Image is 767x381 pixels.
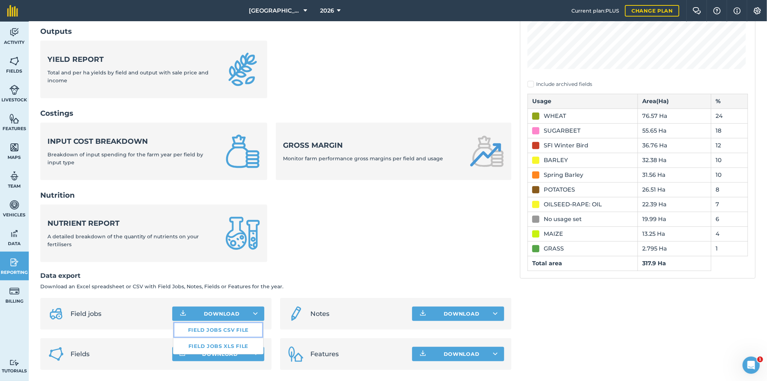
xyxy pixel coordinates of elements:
[412,307,504,321] button: Download
[419,309,427,318] img: Download icon
[225,134,260,169] img: Input cost breakdown
[711,197,748,212] td: 7
[711,123,748,138] td: 18
[47,233,199,248] span: A detailed breakdown of the quantity of nutrients on your fertilisers
[47,345,65,363] img: Fields icon
[47,136,217,146] strong: Input cost breakdown
[638,197,711,212] td: 22.39 Ha
[638,138,711,153] td: 36.76 Ha
[711,212,748,226] td: 6
[642,260,666,267] strong: 317.9 Ha
[757,357,763,362] span: 1
[571,7,619,15] span: Current plan : PLUS
[711,167,748,182] td: 10
[9,199,19,210] img: svg+xml;base64,PD94bWwgdmVyc2lvbj0iMS4wIiBlbmNvZGluZz0idXRmLTgiPz4KPCEtLSBHZW5lcmF0b3I6IEFkb2JlIE...
[638,123,711,138] td: 55.65 Ha
[711,182,748,197] td: 8
[711,153,748,167] td: 10
[9,27,19,38] img: svg+xml;base64,PD94bWwgdmVyc2lvbj0iMS4wIiBlbmNvZGluZz0idXRmLTgiPz4KPCEtLSBHZW5lcmF0b3I6IEFkb2JlIE...
[544,112,566,120] div: WHEAT
[47,69,209,84] span: Total and per ha yields by field and output with sale price and income
[544,156,568,165] div: BARLEY
[40,123,267,180] a: Input cost breakdownBreakdown of input spending for the farm year per field by input type
[638,94,711,109] th: Area ( Ha )
[625,5,679,17] a: Change plan
[544,127,580,135] div: SUGARBEET
[743,357,760,374] iframe: Intercom live chat
[638,153,711,167] td: 32.38 Ha
[249,6,301,15] span: [GEOGRAPHIC_DATA]
[310,349,406,359] span: Features
[711,226,748,241] td: 4
[713,7,721,14] img: A question mark icon
[544,244,564,253] div: GRASS
[173,338,263,354] a: Field jobs XLS file
[544,230,563,238] div: MAIZE
[320,6,334,15] span: 2026
[9,359,19,366] img: svg+xml;base64,PD94bWwgdmVyc2lvbj0iMS4wIiBlbmNvZGluZz0idXRmLTgiPz4KPCEtLSBHZW5lcmF0b3I6IEFkb2JlIE...
[40,271,511,281] h2: Data export
[7,5,18,17] img: fieldmargin Logo
[9,171,19,182] img: svg+xml;base64,PD94bWwgdmVyc2lvbj0iMS4wIiBlbmNvZGluZz0idXRmLTgiPz4KPCEtLSBHZW5lcmF0b3I6IEFkb2JlIE...
[419,350,427,358] img: Download icon
[528,81,748,88] label: Include archived fields
[47,151,203,166] span: Breakdown of input spending for the farm year per field by input type
[9,84,19,95] img: svg+xml;base64,PD94bWwgdmVyc2lvbj0iMS4wIiBlbmNvZGluZz0idXRmLTgiPz4KPCEtLSBHZW5lcmF0b3I6IEFkb2JlIE...
[40,41,267,98] a: Yield reportTotal and per ha yields by field and output with sale price and income
[40,108,511,118] h2: Costings
[9,142,19,153] img: svg+xml;base64,PHN2ZyB4bWxucz0iaHR0cDovL3d3dy53My5vcmcvMjAwMC9zdmciIHdpZHRoPSI1NiIgaGVpZ2h0PSI2MC...
[9,257,19,268] img: svg+xml;base64,PD94bWwgdmVyc2lvbj0iMS4wIiBlbmNvZGluZz0idXRmLTgiPz4KPCEtLSBHZW5lcmF0b3I6IEFkb2JlIE...
[532,260,562,267] strong: Total area
[9,228,19,239] img: svg+xml;base64,PD94bWwgdmVyc2lvbj0iMS4wIiBlbmNvZGluZz0idXRmLTgiPz4KPCEtLSBHZW5lcmF0b3I6IEFkb2JlIE...
[70,309,166,319] span: Field jobs
[287,345,305,363] img: Features icon
[40,26,511,36] h2: Outputs
[528,94,638,109] th: Usage
[711,138,748,153] td: 12
[711,109,748,123] td: 24
[638,212,711,226] td: 19.99 Ha
[638,182,711,197] td: 26.51 Ha
[47,218,217,228] strong: Nutrient report
[711,241,748,256] td: 1
[9,286,19,297] img: svg+xml;base64,PD94bWwgdmVyc2lvbj0iMS4wIiBlbmNvZGluZz0idXRmLTgiPz4KPCEtLSBHZW5lcmF0b3I6IEFkb2JlIE...
[40,205,267,262] a: Nutrient reportA detailed breakdown of the quantity of nutrients on your fertilisers
[9,113,19,124] img: svg+xml;base64,PHN2ZyB4bWxucz0iaHR0cDovL3d3dy53My5vcmcvMjAwMC9zdmciIHdpZHRoPSI1NiIgaGVpZ2h0PSI2MC...
[70,349,166,359] span: Fields
[310,309,406,319] span: Notes
[753,7,762,14] img: A cog icon
[40,190,511,200] h2: Nutrition
[544,185,575,194] div: POTATOES
[173,322,263,338] a: Field jobs CSV file
[638,241,711,256] td: 2.795 Ha
[172,347,264,361] button: Download
[40,283,511,290] p: Download an Excel spreadsheet or CSV with Field Jobs, Notes, Fields or Features for the year.
[693,7,701,14] img: Two speech bubbles overlapping with the left bubble in the forefront
[711,94,748,109] th: %
[734,6,741,15] img: svg+xml;base64,PHN2ZyB4bWxucz0iaHR0cDovL3d3dy53My5vcmcvMjAwMC9zdmciIHdpZHRoPSIxNyIgaGVpZ2h0PSIxNy...
[287,305,305,322] img: svg+xml;base64,PD94bWwgdmVyc2lvbj0iMS4wIiBlbmNvZGluZz0idXRmLTgiPz4KPCEtLSBHZW5lcmF0b3I6IEFkb2JlIE...
[544,215,582,224] div: No usage set
[638,109,711,123] td: 76.57 Ha
[283,140,443,150] strong: Gross margin
[172,307,264,321] button: Download Field jobs CSV fileField jobs XLS file
[544,171,583,179] div: Spring Barley
[276,123,511,180] a: Gross marginMonitor farm performance gross margins per field and usage
[412,347,504,361] button: Download
[225,216,260,251] img: Nutrient report
[470,134,504,169] img: Gross margin
[225,52,260,87] img: Yield report
[638,167,711,182] td: 31.56 Ha
[283,155,443,162] span: Monitor farm performance gross margins per field and usage
[47,305,65,322] img: svg+xml;base64,PD94bWwgdmVyc2lvbj0iMS4wIiBlbmNvZGluZz0idXRmLTgiPz4KPCEtLSBHZW5lcmF0b3I6IEFkb2JlIE...
[544,200,602,209] div: OILSEED-RAPE: OIL
[9,56,19,66] img: svg+xml;base64,PHN2ZyB4bWxucz0iaHR0cDovL3d3dy53My5vcmcvMjAwMC9zdmciIHdpZHRoPSI1NiIgaGVpZ2h0PSI2MC...
[179,309,187,318] img: Download icon
[638,226,711,241] td: 13.25 Ha
[544,141,588,150] div: SFI Winter Bird
[47,54,217,64] strong: Yield report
